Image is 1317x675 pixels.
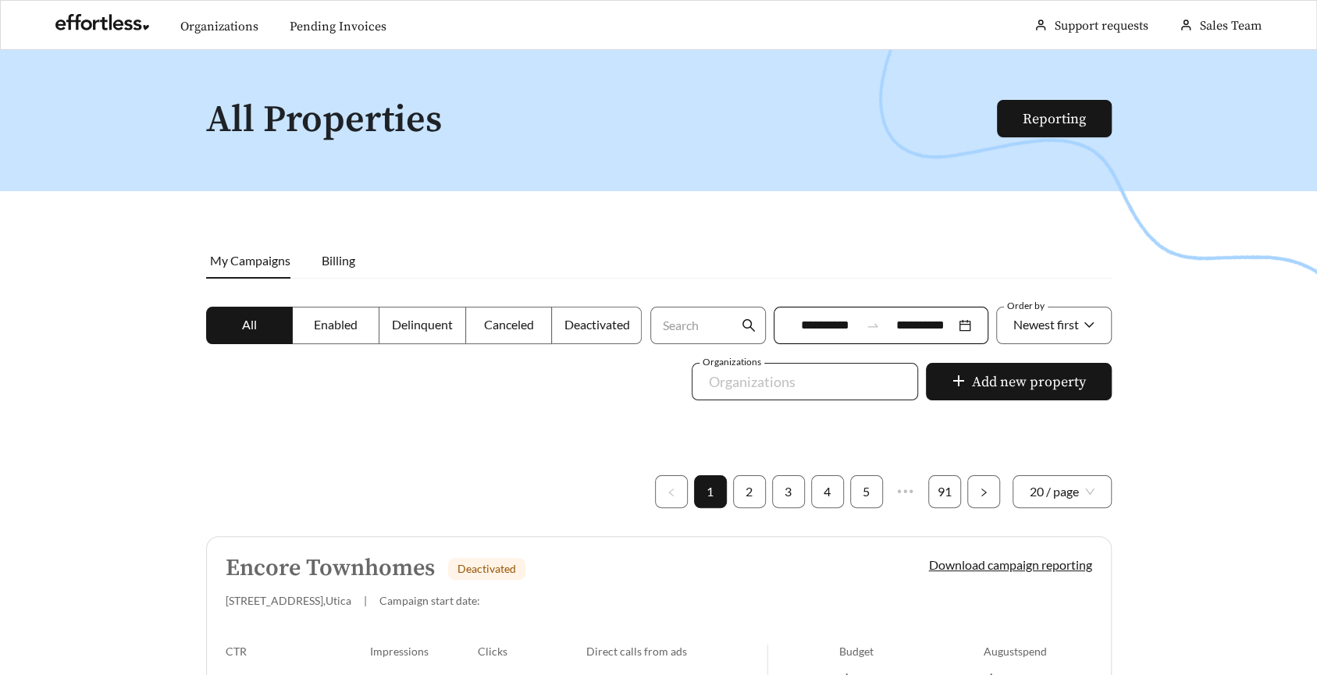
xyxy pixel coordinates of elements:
span: Campaign start date: [379,594,480,607]
li: 5 [850,475,883,508]
a: 2 [734,476,765,507]
li: 2 [733,475,766,508]
a: 3 [773,476,804,507]
span: Deactivated [564,317,629,332]
span: | [364,594,367,607]
a: 4 [812,476,843,507]
a: 1 [695,476,726,507]
button: left [655,475,688,508]
span: plus [952,374,966,391]
h1: All Properties [206,100,998,141]
span: Sales Team [1200,18,1262,34]
a: Support requests [1055,18,1148,34]
span: My Campaigns [210,253,290,268]
span: Enabled [314,317,358,332]
span: Deactivated [457,562,516,575]
li: 4 [811,475,844,508]
a: Pending Invoices [290,19,386,34]
li: Previous Page [655,475,688,508]
li: 91 [928,475,961,508]
span: to [866,318,880,332]
span: Canceled [484,317,534,332]
span: search [742,318,756,332]
div: August spend [984,645,1092,658]
span: right [979,488,988,497]
div: Budget [839,645,984,658]
div: CTR [226,645,370,658]
span: [STREET_ADDRESS] , Utica [226,594,351,607]
div: Clicks [478,645,586,658]
h5: Encore Townhomes [226,556,435,581]
button: plusAdd new property [926,363,1112,400]
span: Add new property [972,371,1086,393]
li: Next Page [967,475,1000,508]
button: Reporting [997,100,1112,137]
div: Direct calls from ads [586,645,767,658]
span: Billing [322,253,355,268]
a: Reporting [1023,110,1086,128]
span: Delinquent [392,317,453,332]
a: 5 [851,476,882,507]
button: right [967,475,1000,508]
li: Next 5 Pages [889,475,922,508]
span: Newest first [1013,317,1079,332]
div: Page Size [1013,475,1112,508]
span: All [242,317,257,332]
a: 91 [929,476,960,507]
a: Download campaign reporting [929,557,1092,572]
a: Organizations [180,19,258,34]
li: 3 [772,475,805,508]
span: left [667,488,676,497]
div: Impressions [370,645,479,658]
li: 1 [694,475,727,508]
span: 20 / page [1030,476,1095,507]
span: swap-right [866,318,880,332]
span: ••• [889,475,922,508]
